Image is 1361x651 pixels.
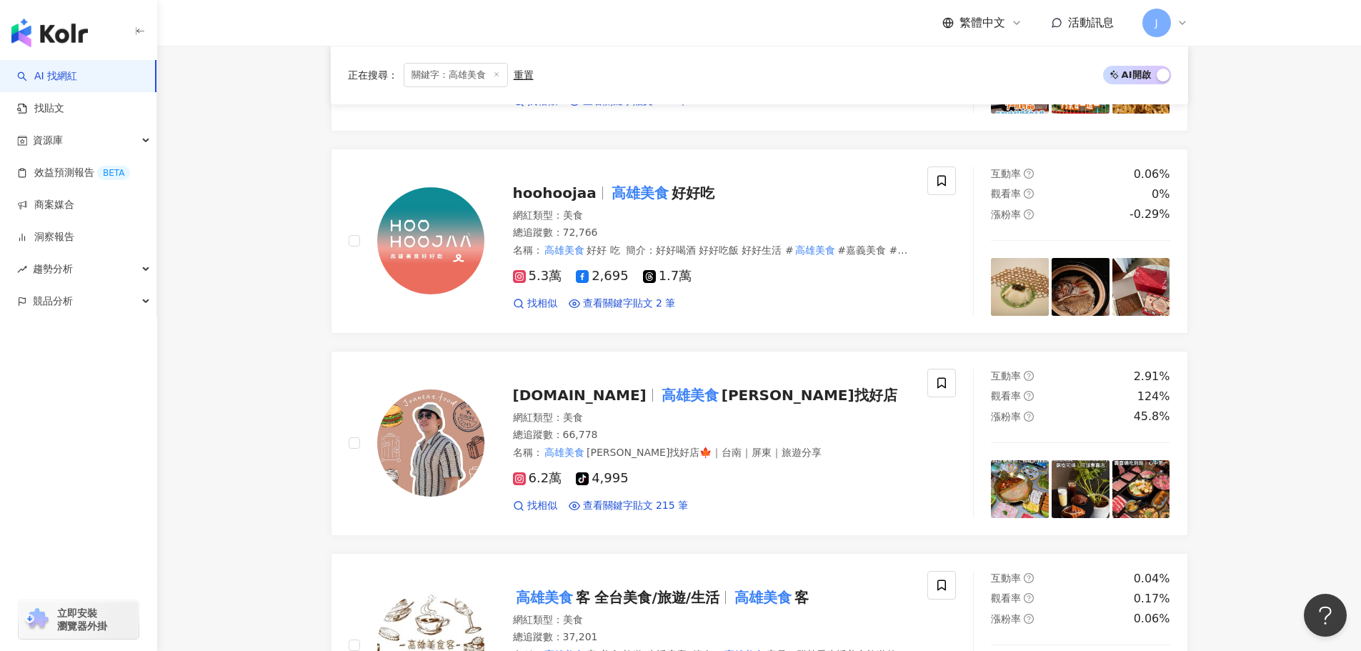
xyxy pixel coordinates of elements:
[794,242,838,258] mark: 高雄美食
[17,198,74,212] a: 商案媒合
[991,209,1021,220] span: 漲粉率
[643,269,692,284] span: 1.7萬
[513,411,911,425] div: 網紅類型 ：
[1068,16,1114,29] span: 活動訊息
[513,630,911,645] div: 總追蹤數 ： 37,201
[794,589,809,606] span: 客
[1137,389,1170,404] div: 124%
[543,242,587,258] mark: 高雄美食
[576,269,629,284] span: 2,695
[331,351,1188,536] a: KOL Avatar[DOMAIN_NAME]高雄美食[PERSON_NAME]找好店網紅類型：美食總追蹤數：66,778名稱：高雄美食[PERSON_NAME]找好店🍁｜台南｜屏東｜旅遊分享6...
[1024,573,1034,583] span: question-circle
[331,149,1188,334] a: KOL Avatarhoohoojaa高雄美食好好吃網紅類型：美食總追蹤數：72,766名稱：高雄美食好好 吃簡介：好好喝酒 好好吃飯 好好生活 #高雄美食#嘉義美食 #桃園美食 #台北美食 孤...
[991,370,1021,382] span: 互動率
[377,389,484,497] img: KOL Avatar
[991,188,1021,199] span: 觀看率
[1155,15,1157,31] span: J
[1024,209,1034,219] span: question-circle
[33,124,63,156] span: 資源庫
[513,297,557,311] a: 找相似
[991,411,1021,422] span: 漲粉率
[1024,169,1034,179] span: question-circle
[563,614,583,625] span: 美食
[33,285,73,317] span: 競品分析
[563,412,583,423] span: 美食
[513,471,562,486] span: 6.2萬
[722,387,897,404] span: [PERSON_NAME]找好店
[17,69,77,84] a: searchAI 找網紅
[543,444,587,460] mark: 高雄美食
[513,444,822,460] span: 名稱 ：
[1024,412,1034,422] span: question-circle
[587,244,619,256] span: 好好 吃
[959,15,1005,31] span: 繁體中文
[569,297,676,311] a: 查看關鍵字貼文 2 筆
[563,209,583,221] span: 美食
[583,499,689,513] span: 查看關鍵字貼文 215 筆
[17,101,64,116] a: 找貼文
[576,589,720,606] span: 客 全台美食/旅遊/生活
[1024,593,1034,603] span: question-circle
[513,209,911,223] div: 網紅類型 ：
[659,384,722,407] mark: 高雄美食
[1134,167,1170,182] div: 0.06%
[569,499,689,513] a: 查看關鍵字貼文 215 筆
[1112,460,1170,518] img: post-image
[17,230,74,244] a: 洞察報告
[656,244,794,256] span: 好好喝酒 好好吃飯 好好生活 #
[587,447,822,458] span: [PERSON_NAME]找好店🍁｜台南｜屏東｜旅遊分享
[991,592,1021,604] span: 觀看率
[1304,594,1347,637] iframe: Help Scout Beacon - Open
[991,460,1049,518] img: post-image
[11,19,88,47] img: logo
[377,187,484,294] img: KOL Avatar
[514,69,534,81] div: 重置
[991,390,1021,402] span: 觀看率
[527,499,557,513] span: 找相似
[404,63,508,87] span: 關鍵字：高雄美食
[991,613,1021,625] span: 漲粉率
[1134,611,1170,627] div: 0.06%
[1152,187,1170,202] div: 0%
[23,608,51,631] img: chrome extension
[1134,591,1170,607] div: 0.17%
[1134,369,1170,384] div: 2.91%
[609,182,672,204] mark: 高雄美食
[513,244,620,256] span: 名稱 ：
[513,586,576,609] mark: 高雄美食
[576,471,629,486] span: 4,995
[513,226,911,240] div: 總追蹤數 ： 72,766
[513,428,911,442] div: 總追蹤數 ： 66,778
[513,269,562,284] span: 5.3萬
[583,297,676,311] span: 查看關鍵字貼文 2 筆
[1024,391,1034,401] span: question-circle
[57,607,107,632] span: 立即安裝 瀏覽器外掛
[1112,258,1170,316] img: post-image
[1024,189,1034,199] span: question-circle
[672,184,714,202] span: 好好吃
[1052,258,1110,316] img: post-image
[513,613,911,627] div: 網紅類型 ：
[991,572,1021,584] span: 互動率
[1024,371,1034,381] span: question-circle
[991,168,1021,179] span: 互動率
[513,184,597,202] span: hoohoojaa
[19,600,139,639] a: chrome extension立即安裝 瀏覽器外掛
[33,253,73,285] span: 趨勢分析
[1134,571,1170,587] div: 0.04%
[513,387,647,404] span: [DOMAIN_NAME]
[527,297,557,311] span: 找相似
[991,258,1049,316] img: post-image
[513,499,557,513] a: 找相似
[348,69,398,81] span: 正在搜尋 ：
[732,586,794,609] mark: 高雄美食
[1052,460,1110,518] img: post-image
[1134,409,1170,424] div: 45.8%
[17,264,27,274] span: rise
[1130,207,1170,222] div: -0.29%
[17,166,130,180] a: 效益預測報告BETA
[1024,614,1034,624] span: question-circle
